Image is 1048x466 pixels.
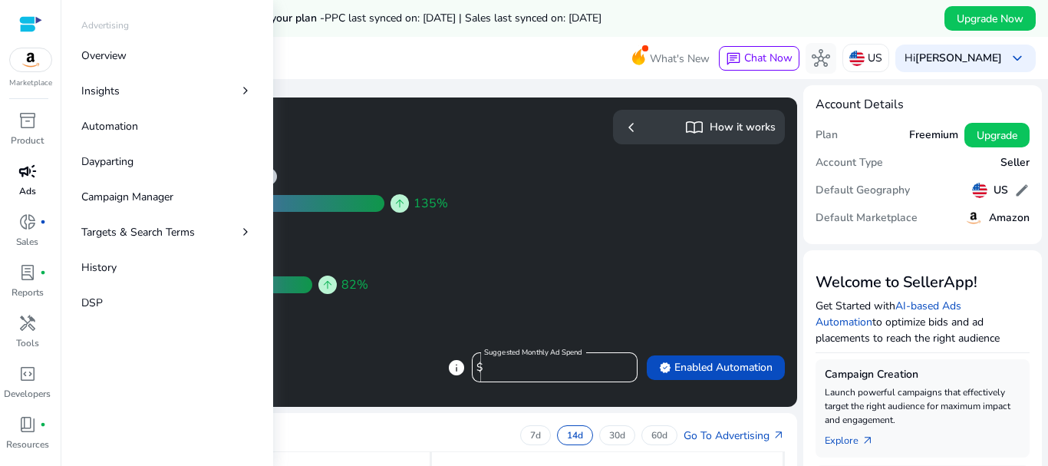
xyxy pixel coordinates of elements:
span: inventory_2 [18,111,37,130]
span: keyboard_arrow_down [1008,49,1027,68]
span: arrow_upward [394,197,406,210]
span: Chat Now [744,51,793,65]
button: chatChat Now [719,46,799,71]
h5: Campaign Creation [825,369,1021,382]
p: Product [11,134,44,147]
h5: Amazon [989,212,1030,225]
h5: US [994,184,1008,197]
span: campaign [18,162,37,180]
p: Get Started with to optimize bids and ad placements to reach the right audience [816,298,1030,346]
p: Marketplace [9,78,52,89]
span: fiber_manual_record [40,219,46,225]
img: us.svg [972,183,987,198]
span: Enabled Automation [659,359,773,375]
p: Targets & Search Terms [81,224,195,240]
img: amazon.svg [964,209,983,227]
h5: Default Marketplace [816,212,918,225]
p: Reports [12,286,44,299]
p: DSP [81,295,103,311]
p: 60d [651,429,667,441]
p: Launch powerful campaigns that effectively target the right audience for maximum impact and engag... [825,385,1021,427]
span: Upgrade Now [957,11,1023,27]
span: import_contacts [685,118,704,137]
span: hub [812,49,830,68]
span: 135% [414,194,448,213]
p: Dayparting [81,154,133,170]
h4: Account Details [816,97,1030,112]
mat-label: Suggested Monthly Ad Spend [484,347,582,358]
button: Upgrade Now [944,6,1036,31]
img: amazon.svg [10,48,51,71]
p: Advertising [81,18,129,32]
span: $ [476,360,483,375]
a: AI-based Ads Automation [816,299,961,329]
span: chevron_right [238,83,253,98]
b: [PERSON_NAME] [915,51,1002,65]
span: arrow_upward [321,279,334,291]
p: Hi [905,53,1002,64]
button: verifiedEnabled Automation [647,355,785,380]
span: chat [726,51,741,67]
h5: Plan [816,129,838,142]
span: What's New [650,45,710,72]
button: Upgrade [964,123,1030,147]
h5: Data syncs run less frequently on your plan - [101,12,601,25]
h5: Freemium [909,129,958,142]
p: Resources [6,438,49,451]
p: 7d [530,429,541,441]
span: fiber_manual_record [40,421,46,428]
p: Sales [16,235,38,249]
span: 82% [341,276,368,294]
span: book_4 [18,415,37,434]
span: PPC last synced on: [DATE] | Sales last synced on: [DATE] [325,11,601,25]
p: Ads [19,184,36,198]
span: handyman [18,314,37,332]
span: arrow_outward [773,429,785,441]
span: code_blocks [18,365,37,383]
p: Automation [81,118,138,134]
p: Campaign Manager [81,189,173,205]
img: us.svg [849,51,865,66]
h5: Seller [1000,157,1030,170]
span: edit [1014,183,1030,198]
a: Go To Advertisingarrow_outward [684,428,785,444]
span: chevron_left [622,118,641,137]
p: US [868,45,882,71]
a: Explorearrow_outward [825,427,886,448]
span: verified [659,362,671,374]
span: donut_small [18,213,37,231]
span: info [447,359,466,377]
p: Developers [4,387,51,401]
p: Overview [81,48,127,64]
p: 14d [567,429,583,441]
p: Insights [81,83,120,99]
span: fiber_manual_record [40,269,46,276]
span: arrow_outward [862,435,874,447]
p: History [81,259,117,276]
p: 30d [609,429,625,441]
h5: Default Geography [816,184,910,197]
span: chevron_right [238,224,253,240]
p: Tools [16,336,39,350]
h5: How it works [710,121,776,134]
h5: Account Type [816,157,883,170]
span: Upgrade [977,127,1017,144]
h3: Welcome to SellerApp! [816,273,1030,292]
span: lab_profile [18,263,37,282]
button: hub [806,43,836,74]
